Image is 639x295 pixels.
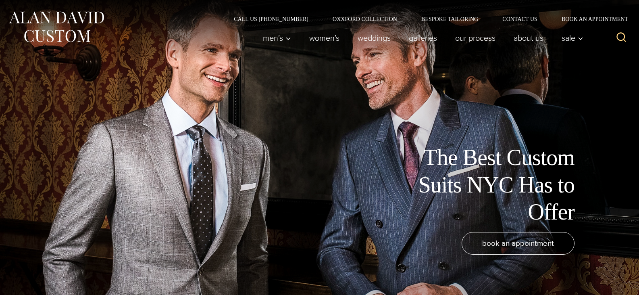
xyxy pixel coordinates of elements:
a: About Us [505,30,553,46]
img: Alan David Custom [8,9,105,45]
a: Our Process [446,30,505,46]
a: Call Us [PHONE_NUMBER] [222,16,321,22]
a: Bespoke Tailoring [409,16,490,22]
a: weddings [349,30,400,46]
nav: Secondary Navigation [222,16,631,22]
span: Sale [562,34,583,42]
a: Contact Us [490,16,549,22]
h1: The Best Custom Suits NYC Has to Offer [393,144,574,226]
nav: Primary Navigation [254,30,588,46]
button: View Search Form [612,28,631,48]
a: Oxxford Collection [321,16,409,22]
a: book an appointment [462,232,574,255]
a: Galleries [400,30,446,46]
a: Book an Appointment [549,16,631,22]
span: Men’s [263,34,291,42]
span: book an appointment [482,237,554,249]
a: Women’s [300,30,349,46]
